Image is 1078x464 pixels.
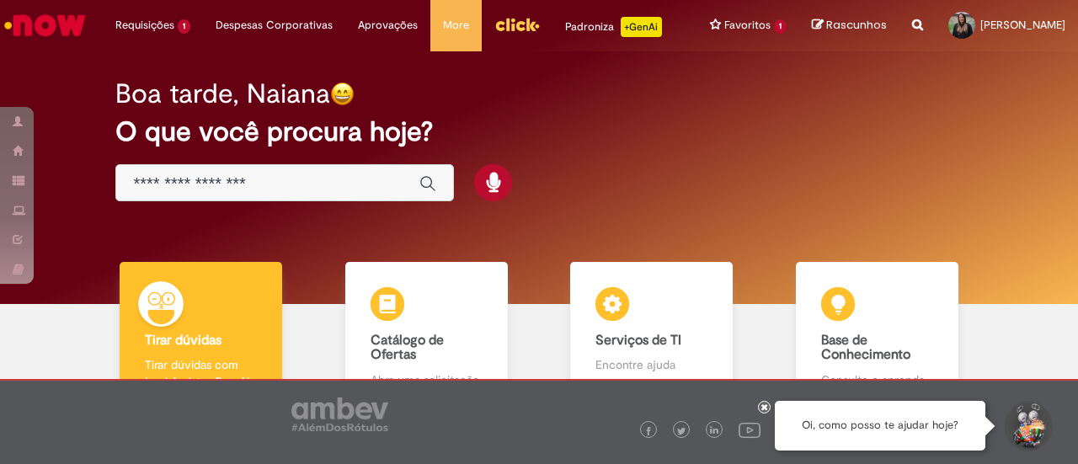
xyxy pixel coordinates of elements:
[1002,401,1053,451] button: Iniciar Conversa de Suporte
[775,401,985,451] div: Oi, como posso te ajudar hoje?
[710,426,718,436] img: logo_footer_linkedin.png
[821,371,933,388] p: Consulte e aprenda
[371,332,444,364] b: Catálogo de Ofertas
[826,17,887,33] span: Rascunhos
[145,332,221,349] b: Tirar dúvidas
[145,356,257,390] p: Tirar dúvidas com Lupi Assist e Gen Ai
[644,427,653,435] img: logo_footer_facebook.png
[358,17,418,34] span: Aprovações
[812,18,887,34] a: Rascunhos
[821,332,910,364] b: Base de Conhecimento
[980,18,1065,32] span: [PERSON_NAME]
[2,8,88,42] img: ServiceNow
[739,419,760,440] img: logo_footer_youtube.png
[291,397,388,431] img: logo_footer_ambev_rotulo_gray.png
[595,356,707,373] p: Encontre ajuda
[595,332,681,349] b: Serviços de TI
[765,262,990,408] a: Base de Conhecimento Consulte e aprenda
[724,17,771,34] span: Favoritos
[565,17,662,37] div: Padroniza
[494,12,540,37] img: click_logo_yellow_360x200.png
[621,17,662,37] p: +GenAi
[115,79,330,109] h2: Boa tarde, Naiana
[443,17,469,34] span: More
[330,82,355,106] img: happy-face.png
[216,17,333,34] span: Despesas Corporativas
[371,371,483,388] p: Abra uma solicitação
[774,19,787,34] span: 1
[88,262,314,408] a: Tirar dúvidas Tirar dúvidas com Lupi Assist e Gen Ai
[539,262,765,408] a: Serviços de TI Encontre ajuda
[314,262,540,408] a: Catálogo de Ofertas Abra uma solicitação
[178,19,190,34] span: 1
[115,117,962,147] h2: O que você procura hoje?
[677,427,686,435] img: logo_footer_twitter.png
[115,17,174,34] span: Requisições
